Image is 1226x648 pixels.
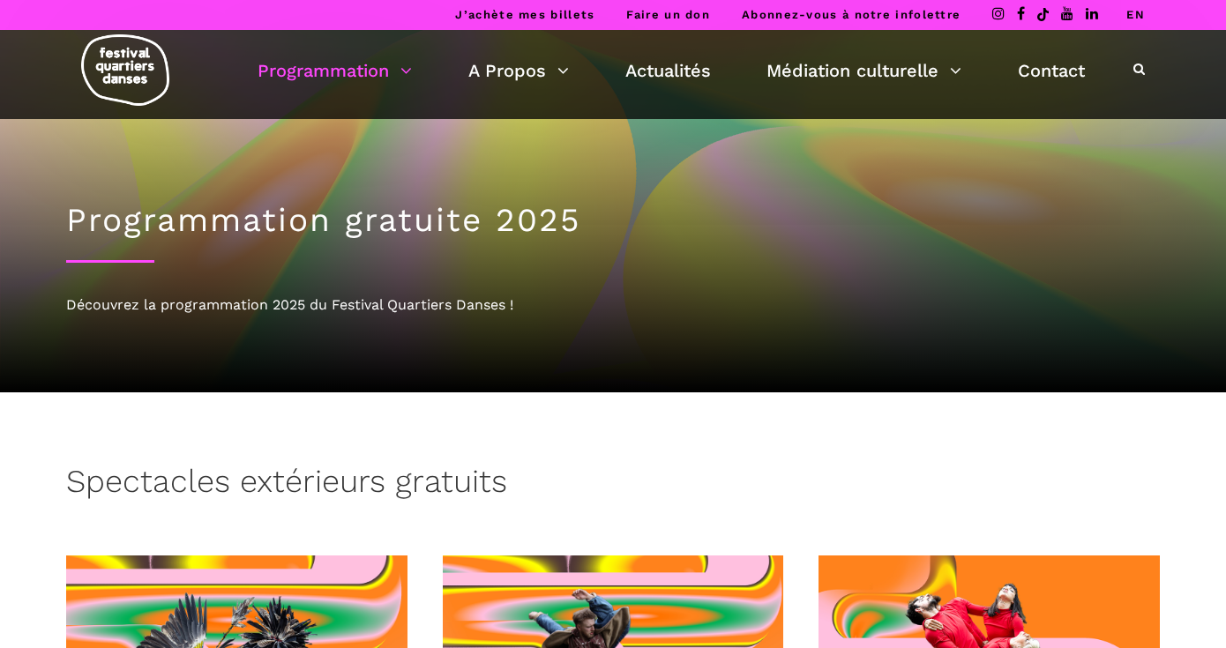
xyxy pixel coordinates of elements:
[258,56,412,86] a: Programmation
[766,56,961,86] a: Médiation culturelle
[625,56,711,86] a: Actualités
[742,8,961,21] a: Abonnez-vous à notre infolettre
[66,201,1160,240] h1: Programmation gratuite 2025
[66,294,1160,317] div: Découvrez la programmation 2025 du Festival Quartiers Danses !
[81,34,169,106] img: logo-fqd-med
[468,56,569,86] a: A Propos
[626,8,710,21] a: Faire un don
[1018,56,1085,86] a: Contact
[1126,8,1145,21] a: EN
[455,8,594,21] a: J’achète mes billets
[66,463,507,507] h3: Spectacles extérieurs gratuits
